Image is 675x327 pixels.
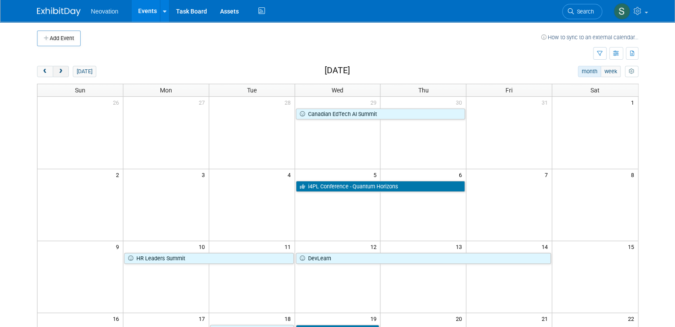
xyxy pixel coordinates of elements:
a: i4PL Conference - Quantum Horizons [296,181,465,192]
span: Thu [418,87,428,94]
span: 4 [287,169,295,180]
span: 28 [284,97,295,108]
span: Sat [590,87,600,94]
span: 31 [541,97,552,108]
span: 1 [630,97,638,108]
span: 17 [198,313,209,324]
span: 14 [541,241,552,252]
span: 20 [455,313,466,324]
button: week [600,66,621,77]
span: 27 [198,97,209,108]
span: Mon [160,87,172,94]
span: 30 [455,97,466,108]
button: next [53,66,69,77]
a: Search [562,4,602,19]
h2: [DATE] [324,66,349,75]
span: Tue [247,87,257,94]
i: Personalize Calendar [629,69,634,75]
a: Canadian EdTech AI Summit [296,109,465,120]
span: 13 [455,241,466,252]
span: 6 [458,169,466,180]
span: 16 [112,313,123,324]
a: HR Leaders Summit [124,253,294,264]
span: 7 [544,169,552,180]
span: 10 [198,241,209,252]
span: 26 [112,97,123,108]
span: 5 [372,169,380,180]
span: 2 [115,169,123,180]
span: 12 [369,241,380,252]
span: 29 [369,97,380,108]
img: Susan Hurrell [614,3,630,20]
span: 15 [627,241,638,252]
span: 8 [630,169,638,180]
a: DevLearn [296,253,551,264]
span: Neovation [91,8,119,15]
button: myCustomButton [625,66,638,77]
span: Fri [505,87,512,94]
span: 18 [284,313,295,324]
button: month [578,66,601,77]
span: 3 [201,169,209,180]
button: [DATE] [73,66,96,77]
span: 9 [115,241,123,252]
span: Sun [75,87,85,94]
span: 21 [541,313,552,324]
a: How to sync to an external calendar... [541,34,638,41]
span: Wed [332,87,343,94]
span: 11 [284,241,295,252]
span: 19 [369,313,380,324]
button: Add Event [37,31,81,46]
span: Search [574,8,594,15]
img: ExhibitDay [37,7,81,16]
span: 22 [627,313,638,324]
button: prev [37,66,53,77]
